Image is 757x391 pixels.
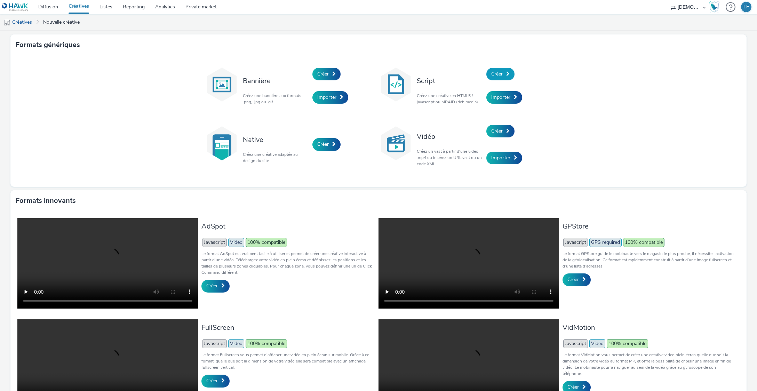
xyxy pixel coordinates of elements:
[623,238,664,247] span: 100% compatible
[378,67,413,102] img: code.svg
[206,282,218,289] span: Créer
[312,91,348,104] a: Importer
[317,94,336,101] span: Importer
[567,384,579,390] span: Créer
[417,148,483,167] p: Créez un vast à partir d'une video .mp4 ou insérez un URL vast ou un code XML.
[486,125,515,137] a: Créer
[563,250,736,269] p: Le format GPStore guide le mobinaute vers le magasin le plus proche, il nécessite l’activation de...
[16,40,80,50] h3: Formats génériques
[16,195,76,206] h3: Formats innovants
[563,323,736,332] h3: VidMotion
[491,128,503,134] span: Créer
[201,250,375,276] p: Le format AdSpot est vraiment facile à utiliser et permet de créer une créative interactive à par...
[40,14,83,31] a: Nouvelle créative
[589,238,622,247] span: GPS required
[378,126,413,161] img: video.svg
[205,126,239,161] img: native.svg
[201,323,375,332] h3: FullScreen
[417,132,483,141] h3: Vidéo
[312,138,341,151] a: Créer
[201,375,230,387] a: Créer
[202,339,227,348] span: Javascript
[202,238,227,247] span: Javascript
[491,154,510,161] span: Importer
[607,339,648,348] span: 100% compatible
[228,339,244,348] span: Video
[205,67,239,102] img: banner.svg
[563,352,736,377] p: Le format VidMotion vous permet de créer une créative video plein écran quelle que soit la dimens...
[228,238,244,247] span: Video
[417,76,483,86] h3: Script
[243,135,309,144] h3: Native
[743,2,749,12] div: LF
[567,276,579,283] span: Créer
[201,222,375,231] h3: AdSpot
[491,71,503,77] span: Créer
[563,238,588,247] span: Javascript
[486,91,522,104] a: Importer
[243,76,309,86] h3: Bannière
[317,71,329,77] span: Créer
[486,152,522,164] a: Importer
[563,339,588,348] span: Javascript
[563,273,591,286] a: Créer
[312,68,341,80] a: Créer
[417,93,483,105] p: Créez une créative en HTML5 / javascript ou MRAID (rich media).
[317,141,329,147] span: Créer
[246,238,287,247] span: 100% compatible
[3,19,10,26] img: mobile
[201,352,375,370] p: Le format Fullscreen vous permet d'afficher une vidéo en plein écran sur mobile. Grâce à ce forma...
[709,1,722,13] a: Hawk Academy
[243,151,309,164] p: Créez une créative adaptée au design du site.
[243,93,309,105] p: Créez une bannière aux formats .png, .jpg ou .gif.
[201,280,230,292] a: Créer
[246,339,287,348] span: 100% compatible
[2,3,29,11] img: undefined Logo
[491,94,510,101] span: Importer
[709,1,719,13] img: Hawk Academy
[563,222,736,231] h3: GPStore
[486,68,515,80] a: Créer
[589,339,605,348] span: Video
[206,377,218,384] span: Créer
